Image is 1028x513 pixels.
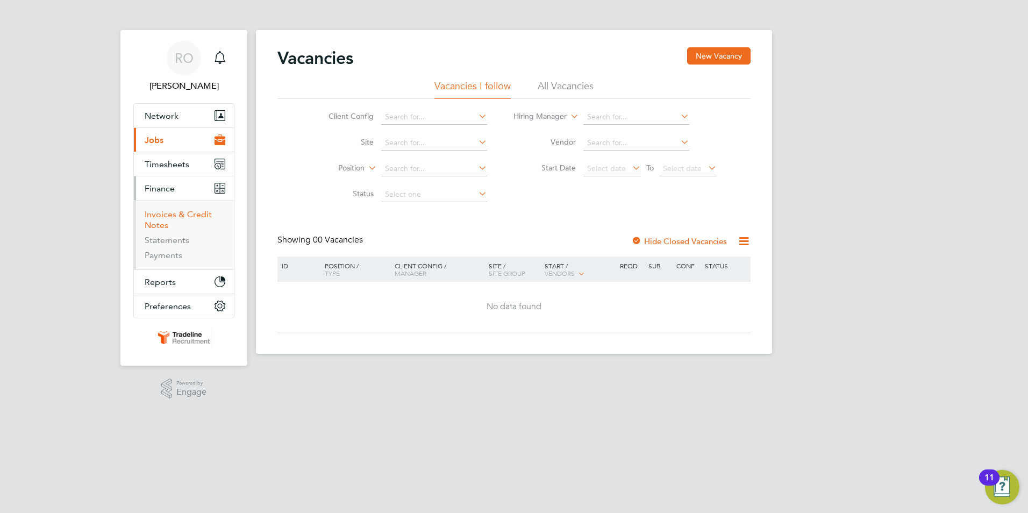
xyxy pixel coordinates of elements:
a: Statements [145,235,189,245]
label: Hide Closed Vacancies [631,236,727,246]
div: Site / [486,256,542,282]
input: Search for... [381,110,487,125]
span: Vendors [545,269,575,277]
button: Finance [134,176,234,200]
button: Reports [134,270,234,294]
span: 00 Vacancies [313,234,363,245]
a: Go to home page [133,329,234,346]
div: Status [702,256,749,275]
div: Reqd [617,256,645,275]
span: Finance [145,183,175,194]
button: Jobs [134,128,234,152]
div: Position / [317,256,392,282]
span: Timesheets [145,159,189,169]
div: Conf [674,256,702,275]
label: Position [303,163,365,174]
button: Timesheets [134,152,234,176]
div: Start / [542,256,617,283]
span: Engage [176,388,206,397]
input: Select one [381,187,487,202]
span: RO [175,51,194,65]
span: Jobs [145,135,163,145]
li: Vacancies I follow [434,80,511,99]
label: Hiring Manager [505,111,567,122]
input: Search for... [381,136,487,151]
div: Sub [646,256,674,275]
span: Rachel Oliver [133,80,234,92]
a: RO[PERSON_NAME] [133,41,234,92]
img: tradelinerecruitment-logo-retina.png [156,329,212,346]
a: Payments [145,250,182,260]
label: Site [312,137,374,147]
button: Open Resource Center, 11 new notifications [985,470,1019,504]
span: Manager [395,269,426,277]
div: 11 [984,478,994,491]
div: ID [279,256,317,275]
span: Type [325,269,340,277]
span: Select date [663,163,702,173]
label: Status [312,189,374,198]
input: Search for... [583,110,689,125]
label: Start Date [514,163,576,173]
a: Invoices & Credit Notes [145,209,212,230]
div: Client Config / [392,256,486,282]
label: Vendor [514,137,576,147]
span: Site Group [489,269,525,277]
li: All Vacancies [538,80,594,99]
h2: Vacancies [277,47,353,69]
span: Network [145,111,179,121]
button: Preferences [134,294,234,318]
span: Reports [145,277,176,287]
span: Powered by [176,379,206,388]
div: Finance [134,200,234,269]
span: Preferences [145,301,191,311]
nav: Main navigation [120,30,247,366]
span: To [643,161,657,175]
span: Select date [587,163,626,173]
input: Search for... [583,136,689,151]
button: New Vacancy [687,47,751,65]
input: Search for... [381,161,487,176]
button: Network [134,104,234,127]
label: Client Config [312,111,374,121]
div: Showing [277,234,365,246]
a: Powered byEngage [161,379,207,399]
div: No data found [279,301,749,312]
